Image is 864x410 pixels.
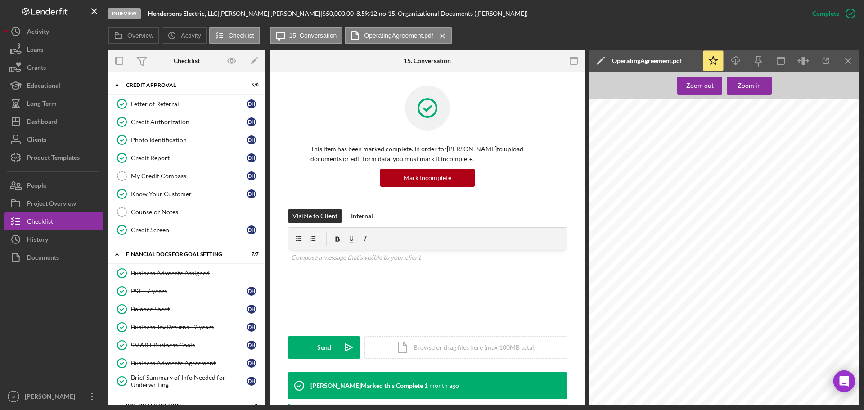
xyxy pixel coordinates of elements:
a: Business Tax Returns - 2 yearsDH [112,318,261,336]
button: Mark Incomplete [380,169,475,187]
span: 5. [617,386,621,391]
p: This item has been marked complete. In order for [PERSON_NAME] to upload documents or edit form d... [310,144,544,164]
div: Letter of Referral [131,100,247,108]
div: Credit Screen [131,226,247,234]
span: provided here. [625,293,656,298]
span: 8. The terms and conditions of this Agreement will govern the member within the limited liability [612,220,824,225]
button: Loans [4,41,103,59]
button: Visible to Client [288,209,342,223]
span: Formation [626,263,650,268]
button: Activity [4,23,103,41]
div: History [27,230,48,251]
div: Credit Authorization [131,118,247,126]
button: OperatingAgreement.pdf [345,27,451,44]
a: My Credit CompassDH [112,167,261,185]
button: Dashboard [4,113,103,131]
button: Overview [108,27,159,44]
button: Send [288,336,360,359]
span: Hendersous Electric, LLC provides an array of electrical services in residential, cormercial, and [626,332,838,337]
button: History [4,230,103,248]
span: The Company will continue until terminated as provided in this Agreement or may dissolve under [625,359,836,364]
label: 15. Conversation [289,32,337,39]
div: Complete [812,5,839,23]
label: Checklist [229,32,254,39]
div: Photo Identification [131,136,247,144]
a: Balance SheetDH [112,300,261,318]
div: Activity [27,23,49,43]
button: Checklist [209,27,260,44]
div: Pre-Qualification [126,403,236,408]
span: 4. [617,359,621,364]
div: Credit Report [131,154,247,162]
a: Counselor Notes [112,203,261,221]
div: Checklist [27,212,53,233]
div: $50,000.00 [322,10,356,17]
button: People [4,176,103,194]
label: OperatingAgreement.pdf [364,32,433,39]
b: Hendersons Electric, LLC [148,9,217,17]
button: Grants [4,59,103,77]
a: Educational [4,77,103,95]
span: Term [625,351,638,356]
button: 15. Conversation [270,27,343,44]
div: 5 / 5 [243,403,259,408]
div: Brief Summary of Info Needed for Underwriting [131,374,247,388]
div: Loans [27,41,43,61]
a: Credit AuthorizationDH [112,113,261,131]
div: D H [247,359,256,368]
a: Checklist [4,212,103,230]
div: D H [247,171,256,180]
div: Open Intercom Messenger [833,370,855,392]
div: | 15. Organizational Documents ([PERSON_NAME]) [386,10,528,17]
time: 2025-07-15 21:11 [424,382,459,389]
div: Zoom out [686,77,714,95]
div: D H [247,341,256,350]
div: D H [247,153,256,162]
span: accordance with the laws of the State of [US_STATE]. The rights and obligations of the Member will [626,278,844,283]
a: Credit ReportDH [112,149,261,167]
div: Long-Term [27,95,57,115]
div: D H [247,117,256,126]
label: Activity [181,32,201,39]
span: conditions provided in the Act. [625,366,691,371]
div: D H [247,99,256,108]
span: be as stated in Chapter 347 of the [US_STATE] Revised Statutes (the "Act") except as otherwise [625,285,833,290]
span: 1. [618,270,622,275]
div: D H [247,189,256,198]
div: Dashboard [27,113,58,133]
span: Purpose [625,324,644,329]
button: Zoom in [727,77,772,95]
span: Operating Agreement [702,122,751,127]
div: | [148,10,219,17]
span: By this Agreement the Member forms a Limited Liability Company (the "Company") in [626,270,816,275]
a: P&L - 2 yearsDH [112,282,261,300]
span: (the "Member"). [708,185,743,189]
div: SMART Business Goals [131,342,247,349]
div: Documents [27,248,59,269]
div: Counselor Notes [131,208,261,216]
div: Business Advocate Agreement [131,360,247,367]
button: Zoom out [677,77,722,95]
span: "Execution Date " ), [613,138,655,143]
div: Clients [27,131,46,151]
div: My Credit Compass [131,172,247,180]
span: The name of the Company will be Hendersous Electric, LLC. [625,312,759,317]
span: [PERSON_NAME] of [STREET_ADDRESS][PERSON_NAME] [651,171,798,176]
div: Checklist [174,57,200,64]
span: The Principal Office of the Company will be located at [STREET_ADDRESS], [625,386,801,391]
button: Activity [162,27,207,44]
div: P&L - 2 years [131,288,247,295]
a: Letter of ReferralDH [112,95,261,113]
div: Product Templates [27,149,80,169]
span: A. The Member wishes to be the sole member of a limited liability company. [612,208,778,213]
div: D H [247,305,256,314]
span: 63146 or such other place as the Members may from time to time designate. [625,393,788,398]
div: 12 mo [370,10,386,17]
div: 8.5 % [356,10,370,17]
div: 7 / 7 [243,252,259,257]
